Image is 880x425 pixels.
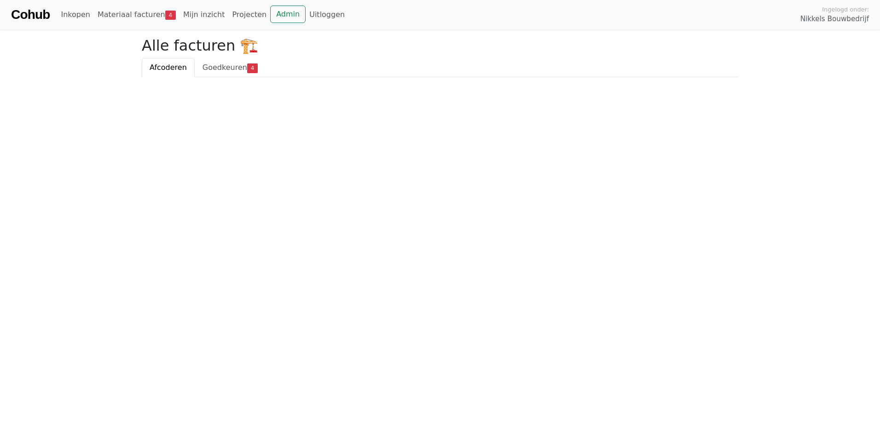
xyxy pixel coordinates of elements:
span: 4 [165,11,176,20]
a: Materiaal facturen4 [94,6,179,24]
a: Goedkeuren4 [195,58,266,77]
a: Uitloggen [306,6,348,24]
h2: Alle facturen 🏗️ [142,37,738,54]
span: Afcoderen [150,63,187,72]
span: Ingelogd onder: [822,5,869,14]
a: Cohub [11,4,50,26]
span: Nikkels Bouwbedrijf [800,14,869,24]
a: Afcoderen [142,58,195,77]
a: Mijn inzicht [179,6,229,24]
span: Goedkeuren [203,63,247,72]
a: Projecten [228,6,270,24]
a: Admin [270,6,306,23]
span: 4 [247,63,258,73]
a: Inkopen [57,6,93,24]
